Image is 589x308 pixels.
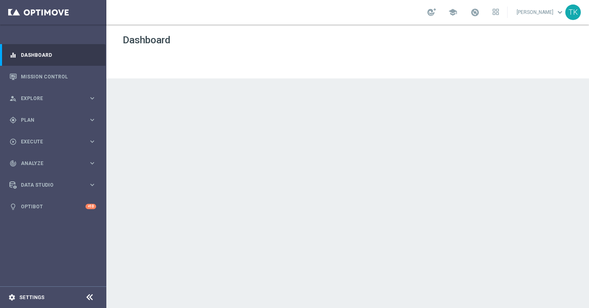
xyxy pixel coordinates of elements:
[9,116,17,124] i: gps_fixed
[21,139,88,144] span: Execute
[9,95,88,102] div: Explore
[9,117,97,123] button: gps_fixed Plan keyboard_arrow_right
[9,138,97,145] button: play_circle_outline Execute keyboard_arrow_right
[9,138,17,145] i: play_circle_outline
[9,52,97,58] button: equalizer Dashboard
[21,44,96,66] a: Dashboard
[9,203,17,210] i: lightbulb
[9,203,97,210] button: lightbulb Optibot +10
[88,116,96,124] i: keyboard_arrow_right
[9,95,17,102] i: person_search
[9,116,88,124] div: Plan
[9,44,96,66] div: Dashboard
[516,6,565,18] a: [PERSON_NAME]keyboard_arrow_down
[21,66,96,87] a: Mission Control
[21,183,88,187] span: Data Studio
[9,66,96,87] div: Mission Control
[8,294,16,301] i: settings
[21,96,88,101] span: Explore
[9,181,88,189] div: Data Studio
[88,94,96,102] i: keyboard_arrow_right
[20,295,45,300] a: Settings
[9,182,97,188] button: Data Studio keyboard_arrow_right
[88,138,96,145] i: keyboard_arrow_right
[85,204,96,209] div: +10
[88,159,96,167] i: keyboard_arrow_right
[9,74,97,80] button: Mission Control
[9,196,96,217] div: Optibot
[9,138,88,145] div: Execute
[565,4,581,20] div: TK
[555,8,564,17] span: keyboard_arrow_down
[9,160,88,167] div: Analyze
[9,51,17,59] i: equalizer
[88,181,96,189] i: keyboard_arrow_right
[9,160,17,167] i: track_changes
[21,161,88,166] span: Analyze
[9,160,97,167] button: track_changes Analyze keyboard_arrow_right
[9,95,97,102] button: person_search Explore keyboard_arrow_right
[21,196,85,217] a: Optibot
[448,8,457,17] span: school
[21,118,88,123] span: Plan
